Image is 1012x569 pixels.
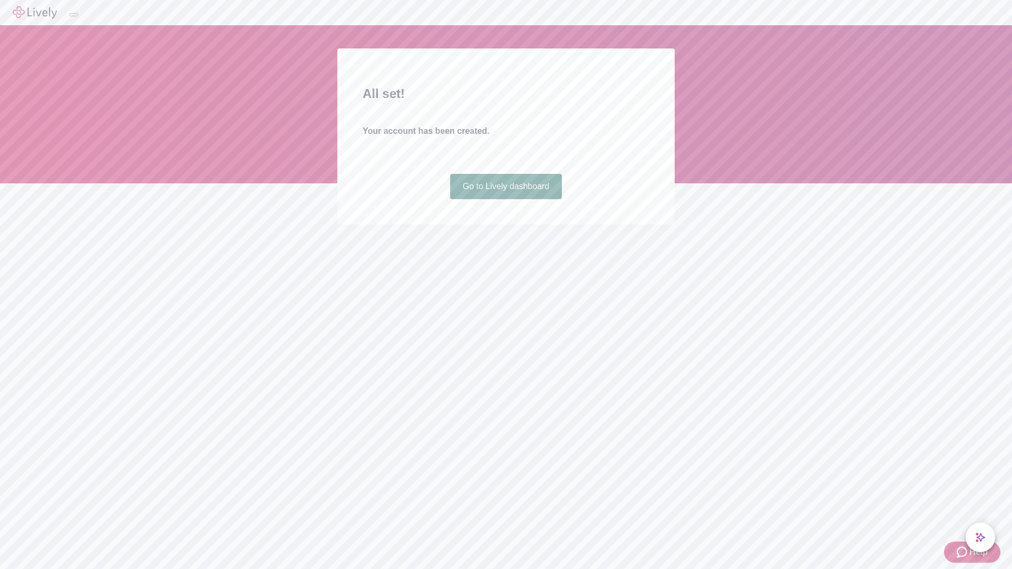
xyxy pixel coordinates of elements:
[363,125,649,138] h4: Your account has been created.
[70,13,78,16] button: Log out
[957,546,969,558] svg: Zendesk support icon
[363,84,649,103] h2: All set!
[944,542,1000,563] button: Zendesk support iconHelp
[13,6,57,19] img: Lively
[966,523,995,552] button: chat
[975,532,986,543] svg: Lively AI Assistant
[450,174,562,199] a: Go to Lively dashboard
[969,546,988,558] span: Help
